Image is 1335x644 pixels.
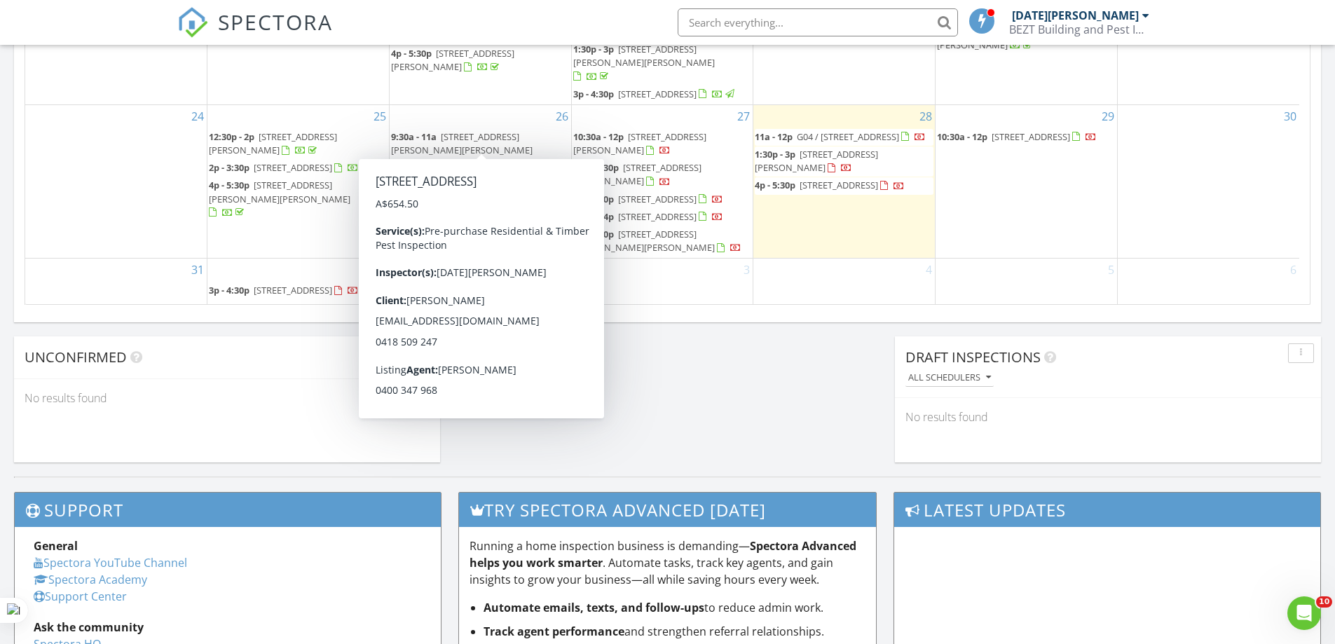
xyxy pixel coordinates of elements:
[573,130,706,156] span: [STREET_ADDRESS][PERSON_NAME]
[389,104,571,258] td: Go to August 26, 2025
[459,493,877,527] h3: Try spectora advanced [DATE]
[800,179,878,191] span: [STREET_ADDRESS]
[755,179,905,191] a: 4p - 5:30p [STREET_ADDRESS]
[1105,259,1117,281] a: Go to September 5, 2025
[1281,105,1299,128] a: Go to August 30, 2025
[573,228,715,254] span: [STREET_ADDRESS][PERSON_NAME][PERSON_NAME]
[753,104,936,258] td: Go to August 28, 2025
[34,572,147,587] a: Spectora Academy
[1117,104,1299,258] td: Go to August 30, 2025
[923,259,935,281] a: Go to September 4, 2025
[937,129,1116,146] a: 10:30a - 12p [STREET_ADDRESS]
[755,179,795,191] span: 4p - 5:30p
[391,47,514,73] a: 4p - 5:30p [STREET_ADDRESS][PERSON_NAME]
[678,8,958,36] input: Search everything...
[1287,259,1299,281] a: Go to September 6, 2025
[905,369,994,388] button: All schedulers
[1009,22,1149,36] div: BEZT Building and Pest Inspections Victoria
[209,284,249,296] span: 3p - 4:30p
[755,148,878,174] span: [STREET_ADDRESS][PERSON_NAME]
[218,7,333,36] span: SPECTORA
[571,259,753,305] td: Go to September 3, 2025
[937,130,1097,143] a: 10:30a - 12p [STREET_ADDRESS]
[573,130,624,143] span: 10:30a - 12p
[573,161,619,174] span: 12p - 1:30p
[209,161,372,174] a: 2p - 3:30p [STREET_ADDRESS]
[917,105,935,128] a: Go to August 28, 2025
[389,259,571,305] td: Go to September 2, 2025
[894,493,1320,527] h3: Latest Updates
[573,41,752,85] a: 1:30p - 3p [STREET_ADDRESS][PERSON_NAME][PERSON_NAME]
[484,599,866,616] li: to reduce admin work.
[391,130,533,170] a: 9:30a - 11a [STREET_ADDRESS][PERSON_NAME][PERSON_NAME]
[34,589,127,604] a: Support Center
[573,43,715,69] span: [STREET_ADDRESS][PERSON_NAME][PERSON_NAME]
[209,160,388,177] a: 2p - 3:30p [STREET_ADDRESS]
[573,88,737,100] a: 3p - 4:30p [STREET_ADDRESS]
[207,259,390,305] td: Go to September 1, 2025
[391,174,441,187] span: 10:30a - 12p
[209,130,337,156] span: [STREET_ADDRESS][PERSON_NAME]
[573,191,752,208] a: 2p - 3:30p [STREET_ADDRESS]
[470,538,856,570] strong: Spectora Advanced helps you work smarter
[755,146,933,177] a: 1:30p - 3p [STREET_ADDRESS][PERSON_NAME]
[936,259,1118,305] td: Go to September 5, 2025
[1099,105,1117,128] a: Go to August 29, 2025
[209,130,337,156] a: 12:30p - 2p [STREET_ADDRESS][PERSON_NAME]
[484,624,624,639] strong: Track agent performance
[371,105,389,128] a: Go to August 25, 2025
[908,373,991,383] div: All schedulers
[573,88,614,100] span: 3p - 4:30p
[470,537,866,588] p: Running a home inspection business is demanding— . Automate tasks, track key agents, and gain ins...
[391,129,570,173] a: 9:30a - 11a [STREET_ADDRESS][PERSON_NAME][PERSON_NAME]
[618,210,697,223] span: [STREET_ADDRESS]
[571,104,753,258] td: Go to August 27, 2025
[573,43,614,55] span: 1:30p - 3p
[618,88,697,100] span: [STREET_ADDRESS]
[573,228,614,240] span: 4p - 5:30p
[391,130,533,156] span: [STREET_ADDRESS][PERSON_NAME][PERSON_NAME]
[25,259,207,305] td: Go to August 31, 2025
[573,228,741,254] a: 4p - 5:30p [STREET_ADDRESS][PERSON_NAME][PERSON_NAME]
[14,379,440,417] div: No results found
[573,193,723,205] a: 2p - 3:30p [STREET_ADDRESS]
[209,179,249,191] span: 4p - 5:30p
[25,348,127,366] span: Unconfirmed
[1287,596,1321,630] iframe: Intercom live chat
[797,130,899,143] span: G04 / [STREET_ADDRESS]
[741,259,753,281] a: Go to September 3, 2025
[177,7,208,38] img: The Best Home Inspection Software - Spectora
[573,43,715,82] a: 1:30p - 3p [STREET_ADDRESS][PERSON_NAME][PERSON_NAME]
[573,210,614,223] span: 2:30p - 4p
[25,104,207,258] td: Go to August 24, 2025
[34,538,78,554] strong: General
[895,398,1321,436] div: No results found
[254,161,332,174] span: [STREET_ADDRESS]
[446,174,524,187] span: [STREET_ADDRESS]
[391,173,570,190] a: 10:30a - 12p [STREET_ADDRESS]
[209,179,350,218] a: 4p - 5:30p [STREET_ADDRESS][PERSON_NAME][PERSON_NAME]
[1012,8,1139,22] div: [DATE][PERSON_NAME]
[391,47,432,60] span: 4p - 5:30p
[559,259,571,281] a: Go to September 2, 2025
[573,160,752,190] a: 12p - 1:30p [STREET_ADDRESS][PERSON_NAME]
[1117,259,1299,305] td: Go to September 6, 2025
[755,177,933,194] a: 4p - 5:30p [STREET_ADDRESS]
[189,259,207,281] a: Go to August 31, 2025
[484,600,704,615] strong: Automate emails, texts, and follow-ups
[755,130,926,143] a: 11a - 12p G04 / [STREET_ADDRESS]
[734,105,753,128] a: Go to August 27, 2025
[209,282,388,299] a: 3p - 4:30p [STREET_ADDRESS]
[391,174,564,187] a: 10:30a - 12p [STREET_ADDRESS]
[573,161,701,187] a: 12p - 1:30p [STREET_ADDRESS][PERSON_NAME]
[377,259,389,281] a: Go to September 1, 2025
[209,129,388,159] a: 12:30p - 2p [STREET_ADDRESS][PERSON_NAME]
[573,210,723,223] a: 2:30p - 4p [STREET_ADDRESS]
[34,555,187,570] a: Spectora YouTube Channel
[573,209,752,226] a: 2:30p - 4p [STREET_ADDRESS]
[484,623,866,640] li: and strengthen referral relationships.
[905,348,1041,366] span: Draft Inspections
[189,105,207,128] a: Go to August 24, 2025
[34,619,422,636] div: Ask the community
[573,161,701,187] span: [STREET_ADDRESS][PERSON_NAME]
